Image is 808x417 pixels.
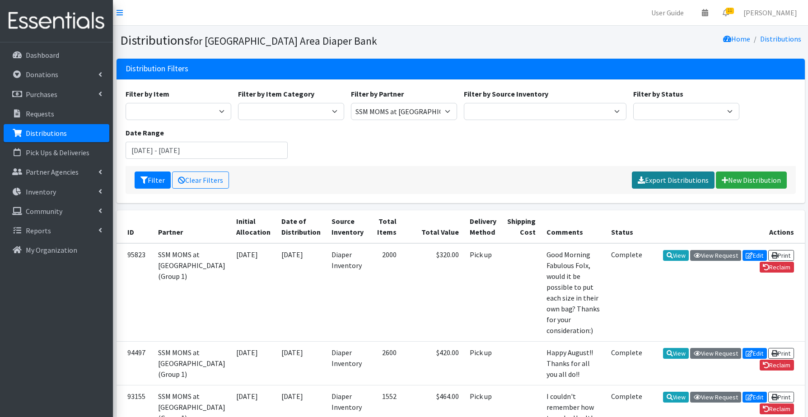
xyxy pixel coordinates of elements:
[276,341,326,385] td: [DATE]
[716,171,787,189] a: New Distribution
[541,243,606,342] td: Good Morning Fabulous Folx, would it be possible to put each size in their own bag? Thanks for yo...
[4,105,109,123] a: Requests
[326,210,369,243] th: Source Inventory
[768,348,794,359] a: Print
[768,392,794,403] a: Print
[606,243,648,342] td: Complete
[663,348,689,359] a: View
[4,183,109,201] a: Inventory
[26,90,57,99] p: Purchases
[117,341,153,385] td: 94497
[4,241,109,259] a: My Organization
[126,127,164,138] label: Date Range
[502,210,541,243] th: Shipping Cost
[464,243,502,342] td: Pick up
[743,348,767,359] a: Edit
[26,207,62,216] p: Community
[326,341,369,385] td: Diaper Inventory
[402,210,464,243] th: Total Value
[4,65,109,83] a: Donations
[4,144,109,162] a: Pick Ups & Deliveries
[648,210,805,243] th: Actions
[464,88,548,99] label: Filter by Source Inventory
[541,210,606,243] th: Comments
[231,341,276,385] td: [DATE]
[4,6,109,36] img: HumanEssentials
[153,243,231,342] td: SSM MOMS at [GEOGRAPHIC_DATA] (Group 1)
[369,210,402,243] th: Total Items
[690,392,741,403] a: View Request
[402,243,464,342] td: $320.00
[726,8,734,14] span: 11
[369,243,402,342] td: 2000
[715,4,736,22] a: 11
[760,360,794,371] a: Reclaim
[4,222,109,240] a: Reports
[190,34,377,47] small: for [GEOGRAPHIC_DATA] Area Diaper Bank
[326,243,369,342] td: Diaper Inventory
[723,34,750,43] a: Home
[768,250,794,261] a: Print
[153,210,231,243] th: Partner
[760,34,801,43] a: Distributions
[464,210,502,243] th: Delivery Method
[126,64,188,74] h3: Distribution Filters
[238,88,314,99] label: Filter by Item Category
[26,129,67,138] p: Distributions
[644,4,691,22] a: User Guide
[663,250,689,261] a: View
[153,341,231,385] td: SSM MOMS at [GEOGRAPHIC_DATA] (Group 1)
[26,187,56,196] p: Inventory
[4,46,109,64] a: Dashboard
[464,341,502,385] td: Pick up
[26,167,79,176] p: Partner Agencies
[26,148,89,157] p: Pick Ups & Deliveries
[126,88,169,99] label: Filter by Item
[690,348,741,359] a: View Request
[743,250,767,261] a: Edit
[4,163,109,181] a: Partner Agencies
[4,85,109,103] a: Purchases
[26,51,59,60] p: Dashboard
[736,4,804,22] a: [PERSON_NAME]
[26,109,54,118] p: Requests
[120,32,458,48] h1: Distributions
[276,243,326,342] td: [DATE]
[117,210,153,243] th: ID
[172,171,229,189] a: Clear Filters
[276,210,326,243] th: Date of Distribution
[26,226,51,235] p: Reports
[26,246,77,255] p: My Organization
[369,341,402,385] td: 2600
[632,171,715,189] a: Export Distributions
[402,341,464,385] td: $420.00
[760,262,794,273] a: Reclaim
[231,210,276,243] th: Initial Allocation
[743,392,767,403] a: Edit
[26,70,58,79] p: Donations
[541,341,606,385] td: Happy August!! Thanks for all you all do!!
[760,403,794,414] a: Reclaim
[4,124,109,142] a: Distributions
[135,171,171,189] button: Filter
[231,243,276,342] td: [DATE]
[606,210,648,243] th: Status
[606,341,648,385] td: Complete
[117,243,153,342] td: 95823
[351,88,404,99] label: Filter by Partner
[690,250,741,261] a: View Request
[633,88,683,99] label: Filter by Status
[4,202,109,220] a: Community
[126,142,288,159] input: January 1, 2011 - December 31, 2011
[663,392,689,403] a: View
